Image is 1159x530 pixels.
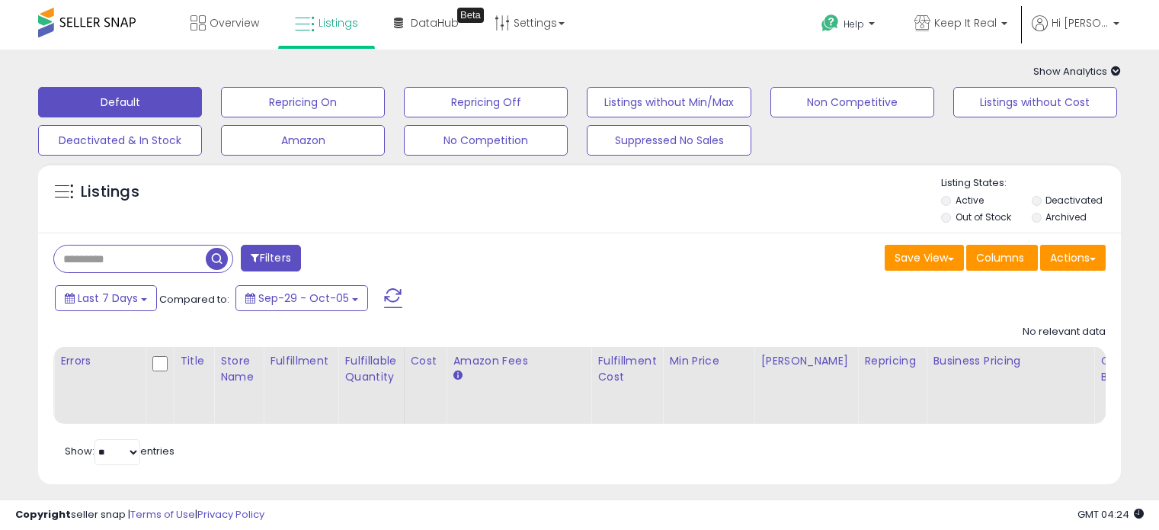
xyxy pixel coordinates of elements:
[1023,325,1106,339] div: No relevant data
[411,353,440,369] div: Cost
[210,15,259,31] span: Overview
[404,87,568,117] button: Repricing Off
[1040,245,1106,271] button: Actions
[1032,15,1119,50] a: Hi [PERSON_NAME]
[130,507,195,522] a: Terms of Use
[587,125,751,156] button: Suppressed No Sales
[966,245,1038,271] button: Columns
[38,87,202,117] button: Default
[956,210,1011,223] label: Out of Stock
[38,125,202,156] button: Deactivated & In Stock
[235,285,368,311] button: Sep-29 - Oct-05
[457,8,484,23] div: Tooltip anchor
[404,125,568,156] button: No Competition
[976,250,1024,265] span: Columns
[1045,194,1103,207] label: Deactivated
[1045,210,1087,223] label: Archived
[941,176,1121,191] p: Listing States:
[15,507,71,522] strong: Copyright
[453,369,462,383] small: Amazon Fees.
[411,15,459,31] span: DataHub
[15,508,264,522] div: seller snap | |
[821,14,840,33] i: Get Help
[934,15,997,31] span: Keep It Real
[159,292,229,307] span: Compared to:
[319,15,358,31] span: Listings
[1052,15,1109,31] span: Hi [PERSON_NAME]
[221,125,385,156] button: Amazon
[956,194,984,207] label: Active
[258,291,349,306] span: Sep-29 - Oct-05
[344,353,397,385] div: Fulfillable Quantity
[953,87,1117,117] button: Listings without Cost
[197,507,264,522] a: Privacy Policy
[453,353,584,369] div: Amazon Fees
[933,353,1087,369] div: Business Pricing
[885,245,964,271] button: Save View
[760,353,851,369] div: [PERSON_NAME]
[770,87,934,117] button: Non Competitive
[597,353,656,385] div: Fulfillment Cost
[65,444,174,458] span: Show: entries
[221,87,385,117] button: Repricing On
[1077,507,1144,522] span: 2025-10-14 04:24 GMT
[241,245,300,271] button: Filters
[55,285,157,311] button: Last 7 Days
[60,353,139,369] div: Errors
[180,353,207,369] div: Title
[809,2,890,50] a: Help
[78,291,138,306] span: Last 7 Days
[844,18,864,31] span: Help
[864,353,920,369] div: Repricing
[270,353,331,369] div: Fulfillment
[220,353,257,385] div: Store Name
[587,87,751,117] button: Listings without Min/Max
[1033,64,1121,79] span: Show Analytics
[81,181,139,203] h5: Listings
[669,353,748,369] div: Min Price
